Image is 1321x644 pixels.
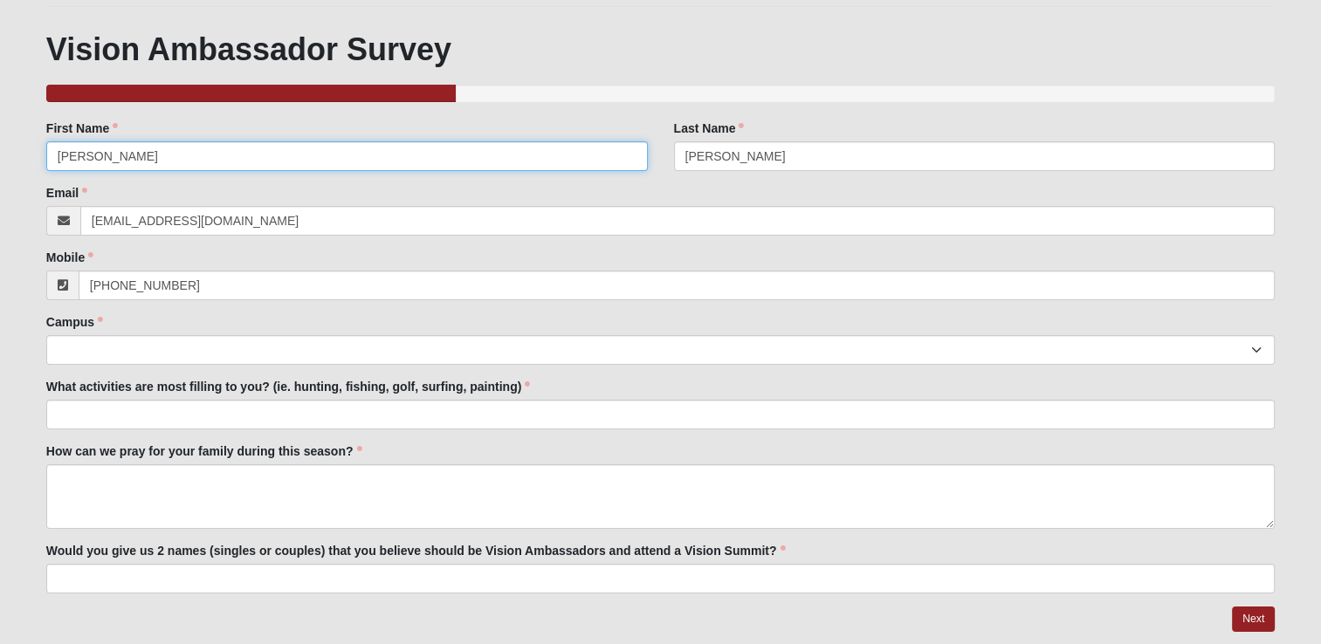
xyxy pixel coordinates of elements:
[46,378,530,395] label: What activities are most filling to you? (ie. hunting, fishing, golf, surfing, painting)
[46,249,93,266] label: Mobile
[46,313,103,331] label: Campus
[674,120,745,137] label: Last Name
[46,120,118,137] label: First Name
[46,542,786,559] label: Would you give us 2 names (singles or couples) that you believe should be Vision Ambassadors and ...
[46,442,362,460] label: How can we pray for your family during this season?
[1232,606,1275,632] a: Next
[46,31,1275,68] h1: Vision Ambassador Survey
[46,184,87,202] label: Email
